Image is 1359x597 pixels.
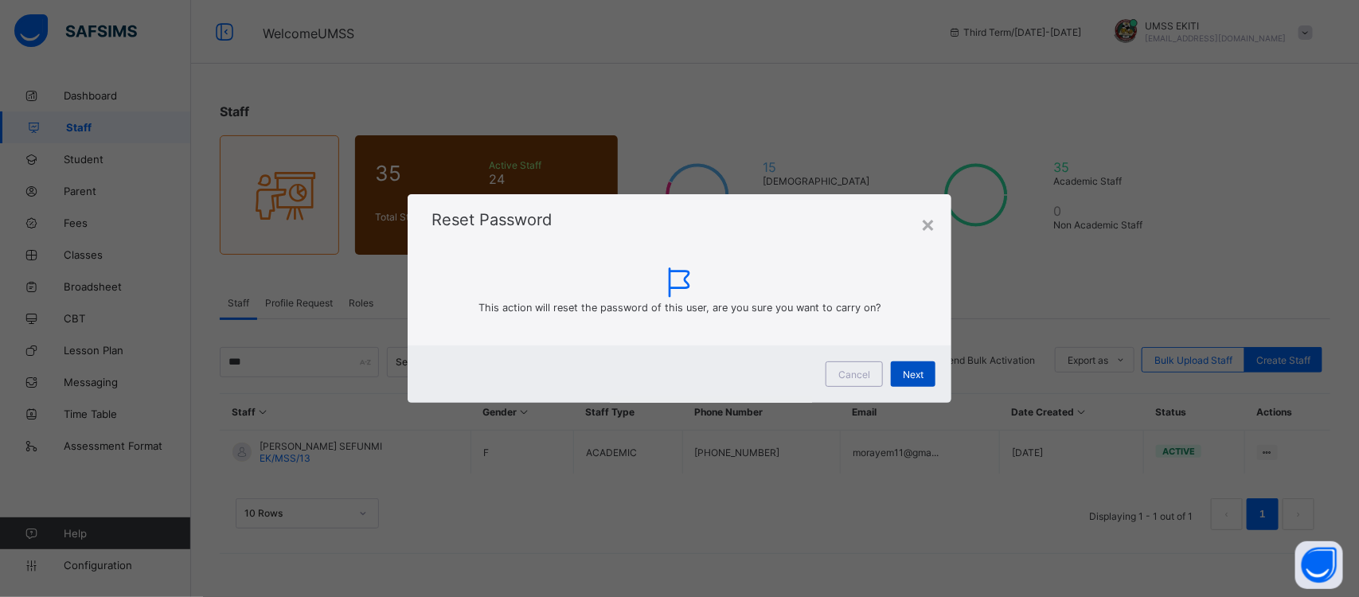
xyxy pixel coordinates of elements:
[903,369,924,380] span: Next
[432,210,552,229] span: Reset Password
[920,210,935,237] div: ×
[1295,541,1343,589] button: Open asap
[838,369,870,380] span: Cancel
[478,302,881,314] span: This action will reset the password of this user, are you sure you want to carry on?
